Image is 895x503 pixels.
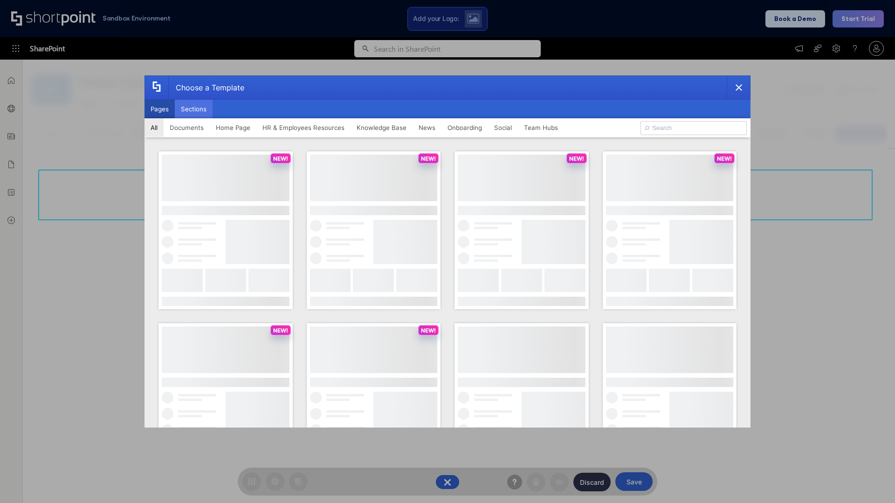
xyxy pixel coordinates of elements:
[441,118,488,137] button: Onboarding
[210,118,256,137] button: Home Page
[145,118,164,137] button: All
[640,121,747,135] input: Search
[413,118,441,137] button: News
[488,118,518,137] button: Social
[421,155,436,162] p: NEW!
[569,155,584,162] p: NEW!
[145,75,750,428] div: template selector
[273,155,288,162] p: NEW!
[256,118,351,137] button: HR & Employees Resources
[145,100,175,118] button: Pages
[273,327,288,334] p: NEW!
[717,155,732,162] p: NEW!
[421,327,436,334] p: NEW!
[351,118,413,137] button: Knowledge Base
[164,118,210,137] button: Documents
[727,395,895,503] iframe: Chat Widget
[175,100,213,118] button: Sections
[168,76,244,99] div: Choose a Template
[518,118,564,137] button: Team Hubs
